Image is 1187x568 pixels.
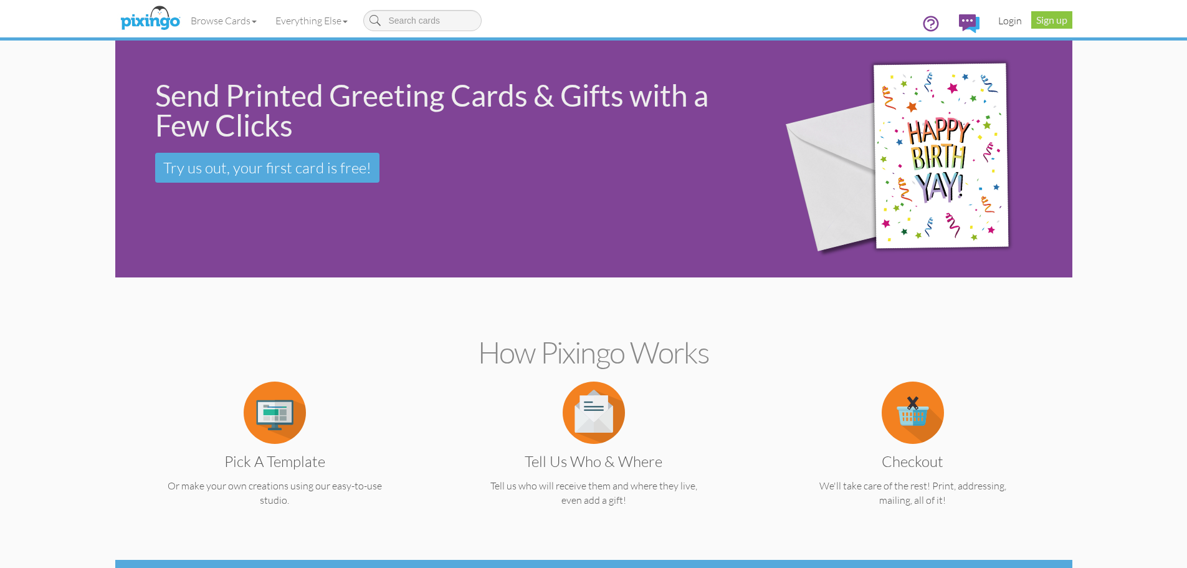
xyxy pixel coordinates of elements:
a: Everything Else [266,5,357,36]
span: Try us out, your first card is free! [163,158,371,177]
h3: Pick a Template [149,453,401,469]
a: Login [989,5,1031,36]
a: Sign up [1031,11,1072,29]
a: Tell us Who & Where Tell us who will receive them and where they live, even add a gift! [459,405,729,508]
img: comments.svg [959,14,980,33]
a: Browse Cards [181,5,266,36]
p: Or make your own creations using our easy-to-use studio. [140,479,410,508]
p: We'll take care of the rest! Print, addressing, mailing, all of it! [778,479,1048,508]
img: item.alt [244,382,306,444]
h3: Tell us Who & Where [468,453,720,469]
h2: How Pixingo works [137,336,1051,369]
img: pixingo logo [117,3,183,34]
p: Tell us who will receive them and where they live, even add a gift! [459,479,729,508]
a: Checkout We'll take care of the rest! Print, addressing, mailing, all of it! [778,405,1048,508]
img: 942c5090-71ba-4bfc-9a92-ca782dcda692.png [763,23,1064,296]
img: item.alt [563,382,625,444]
img: item.alt [882,382,944,444]
input: Search cards [363,10,482,31]
div: Send Printed Greeting Cards & Gifts with a Few Clicks [155,80,743,140]
h3: Checkout [787,453,1039,469]
a: Pick a Template Or make your own creations using our easy-to-use studio. [140,405,410,508]
a: Try us out, your first card is free! [155,153,379,183]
